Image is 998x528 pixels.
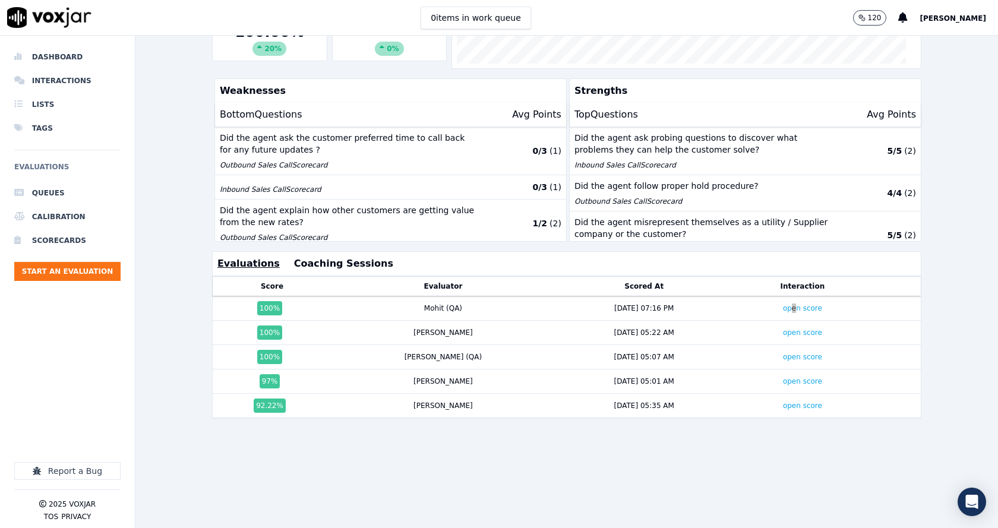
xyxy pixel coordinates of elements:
p: Inbound Sales Call Scorecard [574,160,830,170]
p: 4 / 4 [888,187,902,199]
p: Outbound Sales Call Scorecard [574,197,830,206]
button: Interaction [781,282,825,291]
button: Evaluator [424,282,463,291]
button: Did the agent misrepresent themselves as a utility / Supplier company or the customer? Inbound Sa... [570,211,921,260]
div: 20 % [252,42,286,56]
button: [PERSON_NAME] [920,11,998,25]
p: Did the agent follow proper hold procedure? [574,180,830,192]
p: 0 / 3 [532,145,547,157]
a: open score [783,328,822,337]
p: ( 1 ) [549,145,561,157]
button: Did the agent ask the customer preferred time to call back for any future updates ? Outbound Sale... [215,127,566,175]
button: Privacy [61,512,91,521]
p: ( 1 ) [549,181,561,193]
p: Bottom Questions [220,108,302,122]
div: [PERSON_NAME] [413,377,473,386]
a: open score [783,377,822,385]
p: Outbound Sales Call Scorecard [220,233,476,242]
p: Weaknesses [215,79,561,103]
button: 120 [853,10,887,26]
button: Did the agent ask probing questions to discover what problems they can help the customer solve? I... [570,127,921,175]
img: voxjar logo [7,7,91,28]
p: Avg Points [512,108,561,122]
a: open score [783,304,822,312]
p: Avg Points [867,108,916,122]
div: 0% [375,42,403,56]
button: TOS [44,512,58,521]
div: Mohit (QA) [424,303,462,313]
p: Did the agent explain how other customers are getting value from the new rates? [220,204,476,228]
button: 120 [853,10,899,26]
p: 2025 Voxjar [49,499,96,509]
p: Did the agent misrepresent themselves as a utility / Supplier company or the customer? [574,216,830,240]
a: Scorecards [14,229,121,252]
p: 0 / 3 [532,181,547,193]
div: 100 % [257,350,282,364]
a: Calibration [14,205,121,229]
div: [DATE] 05:07 AM [614,352,674,362]
button: Score [261,282,283,291]
p: ( 2 ) [904,229,916,241]
p: Top Questions [574,108,638,122]
a: Queues [14,181,121,205]
button: Inbound Sales CallScorecard 0/3 (1) [215,175,566,200]
button: 0items in work queue [421,7,531,29]
p: 1 / 2 [532,217,547,229]
div: 97 % [260,374,280,388]
a: Tags [14,116,121,140]
div: [PERSON_NAME] [413,401,473,410]
p: 120 [868,13,882,23]
button: Did the agent explain how other customers are getting value from the new rates? Outbound Sales Ca... [215,200,566,248]
div: [DATE] 05:35 AM [614,401,674,410]
div: 100 % [257,325,282,340]
div: [DATE] 05:22 AM [614,328,674,337]
button: Evaluations [217,257,280,271]
p: Did the agent ask probing questions to discover what problems they can help the customer solve? [574,132,830,156]
p: ( 2 ) [904,145,916,157]
div: 100 % [257,301,282,315]
p: Inbound Sales Call Scorecard [220,185,476,194]
div: 100.00 % [217,23,322,56]
p: Outbound Sales Call Scorecard [220,160,476,170]
div: [DATE] 05:01 AM [614,377,674,386]
h6: Evaluations [14,160,121,181]
div: -- [337,23,442,56]
span: [PERSON_NAME] [920,14,986,23]
a: open score [783,353,822,361]
div: [PERSON_NAME] (QA) [405,352,482,362]
button: Did the agent follow proper hold procedure? Outbound Sales CallScorecard 4/4 (2) [570,175,921,211]
a: Interactions [14,69,121,93]
div: [DATE] 07:16 PM [614,303,674,313]
div: 92.22 % [254,399,286,413]
p: ( 2 ) [549,217,561,229]
a: Dashboard [14,45,121,69]
p: ( 2 ) [904,187,916,199]
a: Lists [14,93,121,116]
button: Start an Evaluation [14,262,121,281]
button: Report a Bug [14,462,121,480]
a: open score [783,401,822,410]
p: 5 / 5 [888,145,902,157]
button: Scored At [624,282,664,291]
p: Did the agent ask the customer preferred time to call back for any future updates ? [220,132,476,156]
button: Coaching Sessions [294,257,393,271]
div: Open Intercom Messenger [958,488,986,516]
div: [PERSON_NAME] [413,328,473,337]
p: Strengths [570,79,916,103]
p: 5 / 5 [888,229,902,241]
